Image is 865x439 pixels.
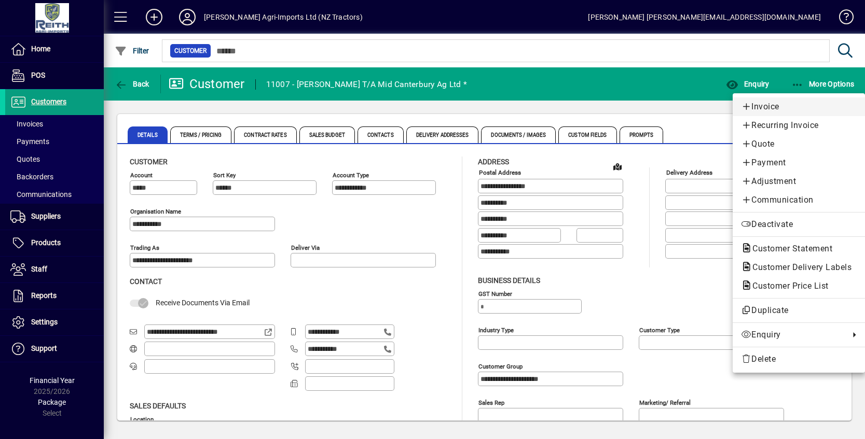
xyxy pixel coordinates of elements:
span: Customer Delivery Labels [741,262,857,272]
span: Customer Price List [741,281,834,291]
span: Recurring Invoice [741,119,857,132]
span: Delete [741,353,857,365]
span: Adjustment [741,175,857,188]
span: Invoice [741,101,857,113]
span: Customer Statement [741,244,837,253]
span: Communication [741,194,857,206]
span: Payment [741,157,857,169]
span: Deactivate [741,218,857,231]
span: Enquiry [741,329,844,341]
span: Quote [741,138,857,150]
button: Deactivate customer [733,215,865,234]
span: Duplicate [741,304,857,317]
